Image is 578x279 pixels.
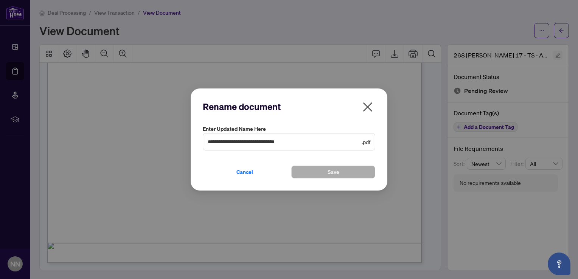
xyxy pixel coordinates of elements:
[548,253,570,275] button: Open asap
[203,125,375,133] label: Enter updated name here
[203,166,287,178] button: Cancel
[362,138,370,146] span: .pdf
[203,101,375,113] h2: Rename document
[362,101,374,113] span: close
[291,166,375,178] button: Save
[236,166,253,178] span: Cancel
